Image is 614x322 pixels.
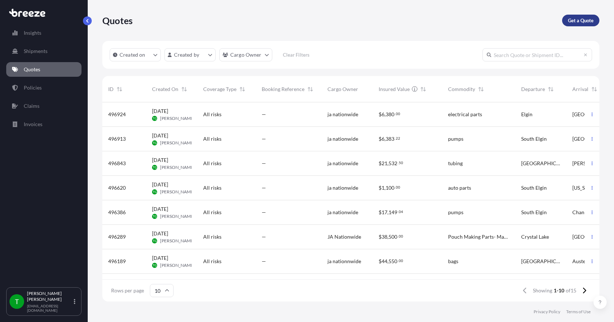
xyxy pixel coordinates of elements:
[27,304,72,312] p: [EMAIL_ADDRESS][DOMAIN_NAME]
[590,85,599,94] button: Sort
[448,258,458,265] span: bags
[160,262,195,268] span: [PERSON_NAME]
[566,309,591,315] a: Terms of Use
[108,209,126,216] span: 496386
[152,181,168,188] span: [DATE]
[160,213,195,219] span: [PERSON_NAME]
[399,162,403,164] span: 50
[203,258,221,265] span: All risks
[108,135,126,143] span: 496913
[382,136,384,141] span: 6
[382,185,384,190] span: 1
[448,86,475,93] span: Commodity
[396,186,400,189] span: 00
[568,17,594,24] p: Get a Quote
[477,85,485,94] button: Sort
[379,259,382,264] span: $
[15,298,19,305] span: T
[572,258,588,265] span: Austell
[152,279,168,286] span: [DATE]
[111,287,144,294] span: Rows per page
[382,259,387,264] span: 44
[152,254,168,262] span: [DATE]
[395,186,395,189] span: .
[203,209,221,216] span: All risks
[238,85,247,94] button: Sort
[203,184,221,192] span: All risks
[24,48,48,55] p: Shipments
[521,135,547,143] span: South Elgin
[389,161,397,166] span: 532
[572,160,604,167] span: [PERSON_NAME]
[24,66,40,73] p: Quotes
[384,112,386,117] span: ,
[572,209,599,216] span: Channahon
[24,121,42,128] p: Invoices
[534,309,560,315] a: Privacy Policy
[283,51,310,58] p: Clear Filters
[327,160,358,167] span: ja nationwide
[533,287,552,294] span: Showing
[521,160,561,167] span: [GEOGRAPHIC_DATA]
[327,86,358,93] span: Cargo Owner
[160,140,195,146] span: [PERSON_NAME]
[276,49,317,61] button: Clear Filters
[448,233,509,240] span: Pouch Making Parts- Machine Parts
[399,211,403,213] span: 04
[160,238,195,244] span: [PERSON_NAME]
[153,115,157,122] span: TG
[153,213,157,220] span: TG
[203,160,221,167] span: All risks
[152,86,178,93] span: Created On
[262,184,266,192] span: —
[164,48,216,61] button: createdBy Filter options
[398,235,398,238] span: .
[115,85,124,94] button: Sort
[482,48,592,61] input: Search Quote or Shipment ID...
[398,162,398,164] span: .
[521,258,561,265] span: [GEOGRAPHIC_DATA]
[219,48,272,61] button: cargoOwner Filter options
[153,139,157,147] span: TG
[387,259,389,264] span: ,
[572,111,604,118] span: [GEOGRAPHIC_DATA]
[262,135,266,143] span: —
[160,115,195,121] span: [PERSON_NAME]
[262,233,266,240] span: —
[448,111,482,118] span: electrical parts
[203,111,221,118] span: All risks
[398,211,398,213] span: .
[327,135,358,143] span: ja nationwide
[399,260,403,262] span: 00
[6,117,82,132] a: Invoices
[572,86,588,93] span: Arrival
[153,188,157,196] span: TG
[389,259,397,264] span: 550
[395,137,395,140] span: .
[152,132,168,139] span: [DATE]
[521,209,547,216] span: South Elgin
[6,99,82,113] a: Claims
[24,29,41,37] p: Insights
[521,233,549,240] span: Crystal Lake
[521,86,545,93] span: Departure
[6,80,82,95] a: Policies
[180,85,189,94] button: Sort
[379,210,382,215] span: $
[6,26,82,40] a: Insights
[153,164,157,171] span: TG
[108,184,126,192] span: 496620
[110,48,161,61] button: createdOn Filter options
[566,287,576,294] span: of 15
[327,184,358,192] span: ja nationwide
[102,15,133,26] p: Quotes
[327,233,361,240] span: JA Nationwide
[327,209,358,216] span: ja nationwide
[24,84,42,91] p: Policies
[572,233,604,240] span: [GEOGRAPHIC_DATA]
[386,112,394,117] span: 380
[389,210,397,215] span: 149
[6,62,82,77] a: Quotes
[152,230,168,237] span: [DATE]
